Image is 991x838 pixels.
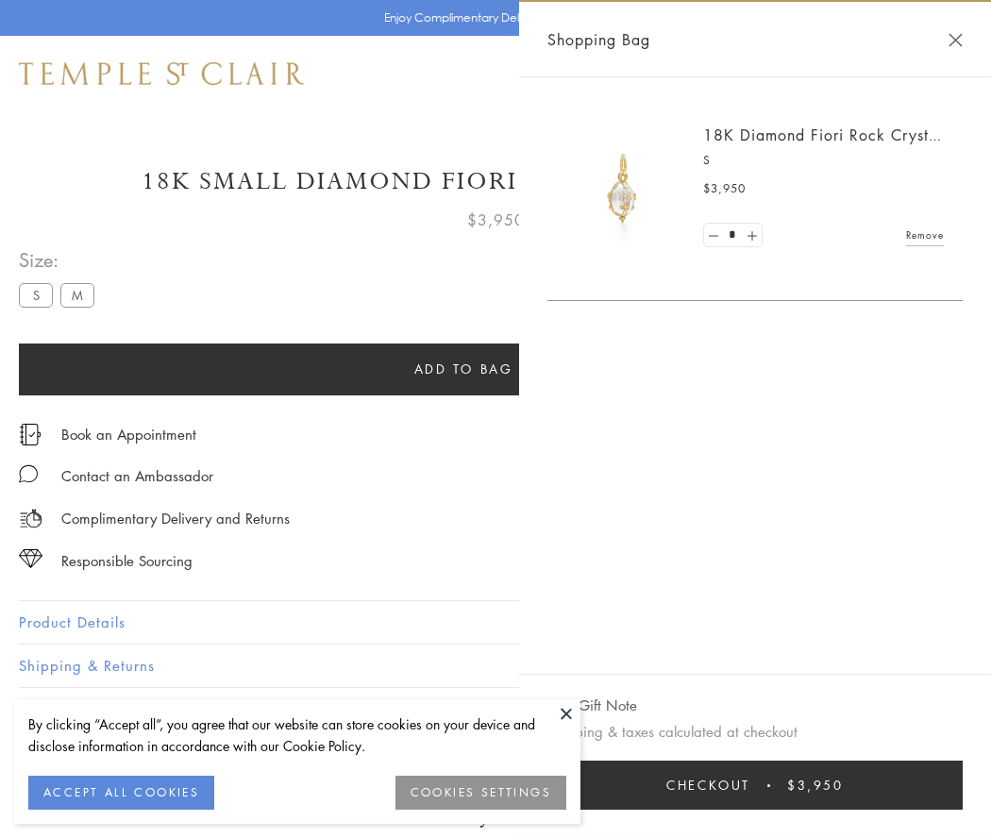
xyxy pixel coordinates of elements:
button: Add to bag [19,344,908,395]
button: COOKIES SETTINGS [395,776,566,810]
label: S [19,283,53,307]
img: Temple St. Clair [19,62,304,85]
span: Size: [19,244,102,276]
img: MessageIcon-01_2.svg [19,464,38,483]
h1: 18K Small Diamond Fiori Rock Crystal Amulet [19,165,972,198]
a: Book an Appointment [61,424,196,444]
label: M [60,283,94,307]
p: Enjoy Complimentary Delivery & Returns [384,8,598,27]
p: Complimentary Delivery and Returns [61,507,290,530]
button: Add Gift Note [547,694,637,717]
span: Checkout [666,775,750,796]
a: Set quantity to 2 [742,224,761,247]
div: By clicking “Accept all”, you agree that our website can store cookies on your device and disclos... [28,713,566,757]
img: icon_appointment.svg [19,424,42,445]
div: Contact an Ambassador [61,464,213,488]
span: Shopping Bag [547,27,650,52]
span: Add to bag [414,359,513,379]
button: Close Shopping Bag [949,33,963,47]
button: Product Details [19,601,972,644]
p: S [703,151,944,170]
button: Gifting [19,688,972,730]
img: icon_delivery.svg [19,507,42,530]
button: Checkout $3,950 [547,761,963,810]
span: $3,950 [787,775,844,796]
a: Set quantity to 0 [704,224,723,247]
img: icon_sourcing.svg [19,549,42,568]
button: Shipping & Returns [19,645,972,687]
span: $3,950 [467,208,525,232]
div: Responsible Sourcing [61,549,193,573]
button: ACCEPT ALL COOKIES [28,776,214,810]
p: Shipping & taxes calculated at checkout [547,720,963,744]
a: Remove [906,225,944,245]
img: P51889-E11FIORI [566,132,680,245]
span: $3,950 [703,179,746,198]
